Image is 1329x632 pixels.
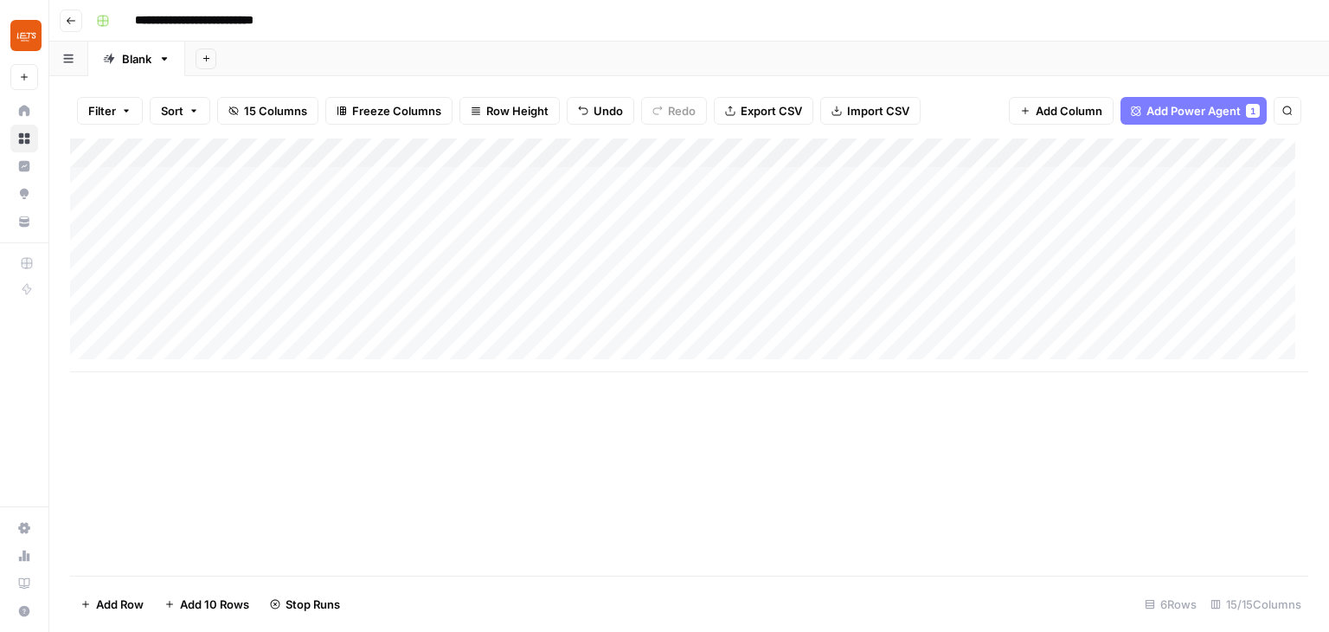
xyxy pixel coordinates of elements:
span: Stop Runs [286,596,340,613]
button: Import CSV [820,97,921,125]
button: Sort [150,97,210,125]
a: Blank [88,42,185,76]
a: Insights [10,152,38,180]
a: Settings [10,514,38,542]
button: Undo [567,97,634,125]
button: Freeze Columns [325,97,453,125]
span: Export CSV [741,102,802,119]
span: Add Column [1036,102,1102,119]
span: 15 Columns [244,102,307,119]
span: Row Height [486,102,549,119]
a: Home [10,97,38,125]
span: Add Power Agent [1146,102,1241,119]
button: Workspace: LETS [10,14,38,57]
a: Usage [10,542,38,570]
div: 15/15 Columns [1204,590,1308,618]
button: Add Power Agent1 [1120,97,1267,125]
span: 1 [1250,104,1255,118]
a: Browse [10,125,38,152]
a: Your Data [10,208,38,235]
button: Redo [641,97,707,125]
div: 1 [1246,104,1260,118]
button: Add Row [70,590,154,618]
button: Add Column [1009,97,1114,125]
span: Redo [668,102,696,119]
button: Add 10 Rows [154,590,260,618]
button: Export CSV [714,97,813,125]
span: Add Row [96,596,144,613]
img: LETS Logo [10,20,42,51]
button: Filter [77,97,143,125]
a: Opportunities [10,180,38,208]
span: Undo [594,102,623,119]
a: Learning Hub [10,570,38,597]
span: Freeze Columns [352,102,441,119]
button: 15 Columns [217,97,318,125]
span: Add 10 Rows [180,596,249,613]
div: 6 Rows [1138,590,1204,618]
button: Stop Runs [260,590,350,618]
span: Sort [161,102,183,119]
span: Import CSV [847,102,909,119]
button: Row Height [459,97,560,125]
div: Blank [122,50,151,68]
span: Filter [88,102,116,119]
button: Help + Support [10,597,38,625]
